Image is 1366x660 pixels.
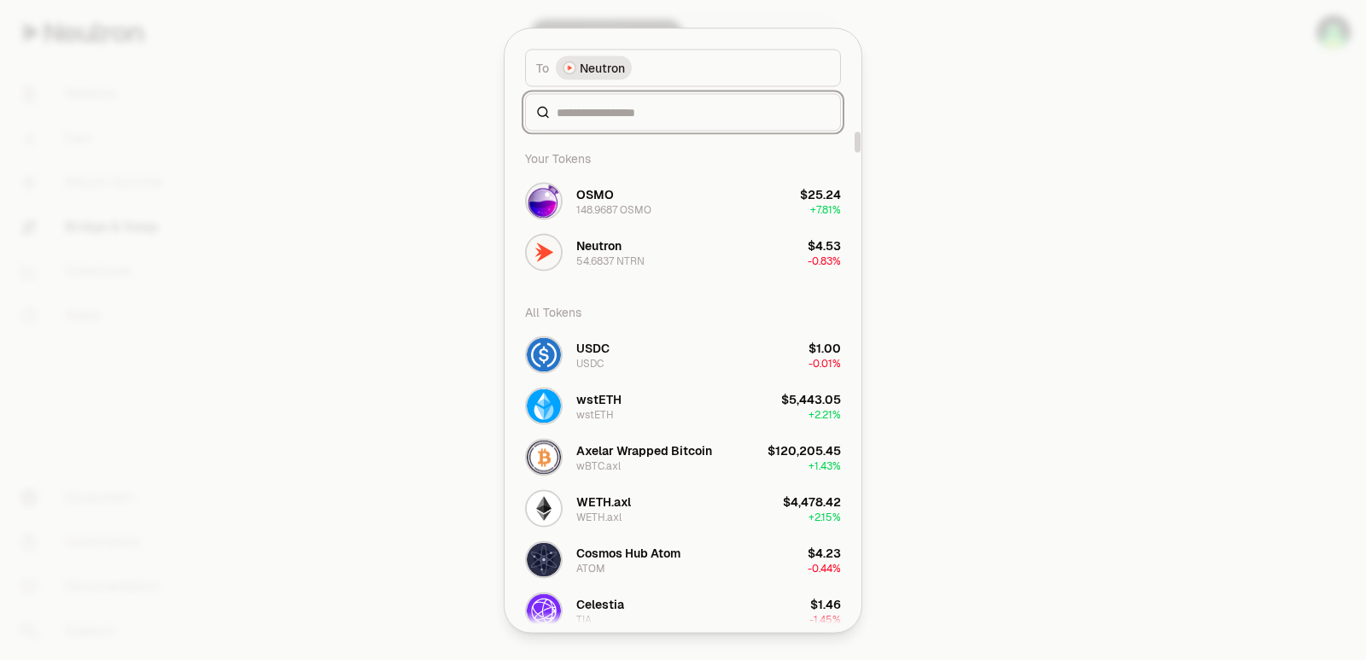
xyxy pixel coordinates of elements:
img: NTRN Logo [527,235,561,269]
div: wstETH [576,407,614,421]
span: + 2.21% [809,407,841,421]
button: USDC LogoUSDCUSDC$1.00-0.01% [515,329,851,380]
div: $4,478.42 [783,493,841,510]
div: Your Tokens [515,141,851,175]
button: TIA LogoCelestiaTIA$1.46-1.45% [515,585,851,636]
div: Celestia [576,595,624,612]
span: To [536,59,549,76]
div: USDC [576,339,610,356]
span: + 1.43% [809,458,841,472]
img: wstETH Logo [527,388,561,423]
button: OSMO LogoOSMO148.9687 OSMO$25.24+7.81% [515,175,851,226]
div: wBTC.axl [576,458,621,472]
div: OSMO [576,185,614,202]
span: -0.83% [808,254,841,267]
img: wBTC.axl Logo [527,440,561,474]
div: TIA [576,612,592,626]
div: $25.24 [800,185,841,202]
img: ATOM Logo [527,542,561,576]
div: $120,205.45 [768,441,841,458]
div: Cosmos Hub Atom [576,544,680,561]
span: -1.45% [809,612,841,626]
span: Neutron [580,59,625,76]
div: Neutron [576,237,622,254]
button: wstETH LogowstETHwstETH$5,443.05+2.21% [515,380,851,431]
div: $1.00 [809,339,841,356]
span: + 2.15% [809,510,841,523]
img: OSMO Logo [527,184,561,218]
button: ATOM LogoCosmos Hub AtomATOM$4.23-0.44% [515,534,851,585]
button: ToNeutron LogoNeutron [525,49,841,86]
div: $1.46 [810,595,841,612]
div: 54.6837 NTRN [576,254,645,267]
span: -0.01% [809,356,841,370]
div: WETH.axl [576,510,622,523]
div: USDC [576,356,604,370]
img: TIA Logo [527,593,561,628]
div: Axelar Wrapped Bitcoin [576,441,712,458]
button: wBTC.axl LogoAxelar Wrapped BitcoinwBTC.axl$120,205.45+1.43% [515,431,851,482]
button: WETH.axl LogoWETH.axlWETH.axl$4,478.42+2.15% [515,482,851,534]
img: Neutron Logo [564,62,575,73]
div: $4.53 [808,237,841,254]
div: 148.9687 OSMO [576,202,651,216]
div: All Tokens [515,295,851,329]
div: wstETH [576,390,622,407]
div: ATOM [576,561,605,575]
img: USDC Logo [527,337,561,371]
span: -0.44% [808,561,841,575]
button: NTRN LogoNeutron54.6837 NTRN$4.53-0.83% [515,226,851,277]
img: WETH.axl Logo [527,491,561,525]
div: $5,443.05 [781,390,841,407]
div: WETH.axl [576,493,631,510]
span: + 7.81% [810,202,841,216]
div: $4.23 [808,544,841,561]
